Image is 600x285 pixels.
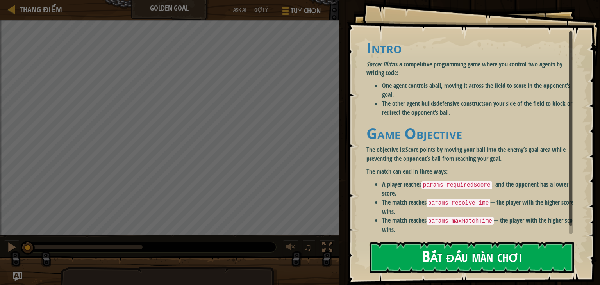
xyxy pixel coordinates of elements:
[233,6,246,13] span: Ask AI
[382,198,579,216] li: The match reaches — the player with the higher score wins.
[366,60,394,68] em: Soccer Blitz
[427,199,490,207] code: params.resolveTime
[382,216,579,234] li: The match reaches — the player with the higher score wins.
[382,99,579,117] li: The other agent builds on your side of the field to block or redirect the opponent’s ball.
[427,217,494,225] code: params.maxMatchTime
[304,241,312,253] span: ♫
[16,4,62,15] a: Thang điểm
[291,6,321,16] span: Tuỳ chọn
[382,180,579,198] li: A player reaches , and the opponent has a lower score.
[366,167,579,176] p: The match can end in three ways:
[366,39,579,55] h1: Intro
[366,125,579,141] h1: Game Objective
[366,145,579,163] p: The objective is:
[13,272,22,281] button: Ask AI
[366,60,579,78] p: is a competitive programming game where you control two agents by writing code:
[20,4,62,15] span: Thang điểm
[432,81,441,90] strong: ball
[382,81,579,99] li: One agent controls a , moving it across the field to score in the opponent’s goal.
[283,240,298,256] button: Tùy chỉnh âm lượng
[370,242,574,273] button: Bắt đầu màn chơi
[320,240,335,256] button: Bật tắt chế độ toàn màn hình
[229,3,250,18] button: Ask AI
[254,6,268,13] span: Gợi ý
[436,99,486,108] strong: defensive constructs
[421,181,492,189] code: params.requiredScore
[302,240,316,256] button: ♫
[4,240,20,256] button: Ctrl + P: Pause
[276,3,325,21] button: Tuỳ chọn
[366,145,566,163] strong: Score points by moving your ball into the enemy’s goal area while preventing the opponent’s ball ...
